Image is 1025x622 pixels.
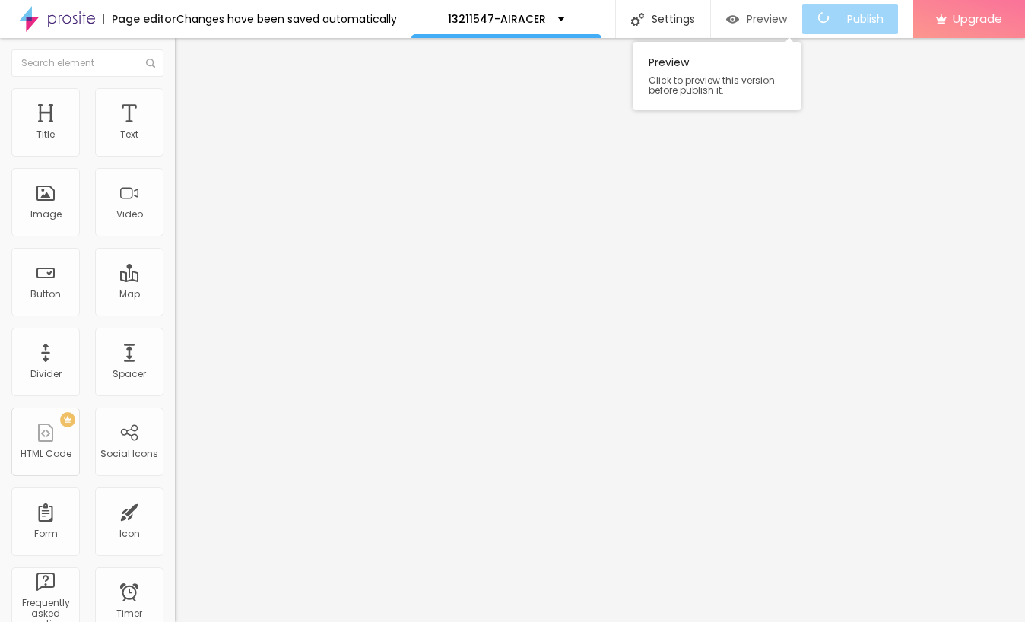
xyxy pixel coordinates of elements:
[30,289,61,300] div: Button
[633,42,801,110] div: Preview
[711,4,802,34] button: Preview
[103,14,176,24] div: Page editor
[175,38,1025,622] iframe: Editor
[36,129,55,140] div: Title
[120,129,138,140] div: Text
[21,449,71,459] div: HTML Code
[30,209,62,220] div: Image
[116,209,143,220] div: Video
[116,608,142,619] div: Timer
[631,13,644,26] img: Icone
[448,14,546,24] p: 13211547-AIRACER
[30,369,62,379] div: Divider
[176,14,397,24] div: Changes have been saved automatically
[649,75,785,95] span: Click to preview this version before publish it.
[953,12,1002,25] span: Upgrade
[726,13,739,26] img: view-1.svg
[747,13,787,25] span: Preview
[119,528,140,539] div: Icon
[119,289,140,300] div: Map
[146,59,155,68] img: Icone
[34,528,58,539] div: Form
[11,49,163,77] input: Search element
[100,449,158,459] div: Social Icons
[847,13,884,25] span: Publish
[113,369,146,379] div: Spacer
[802,4,898,34] button: Publish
